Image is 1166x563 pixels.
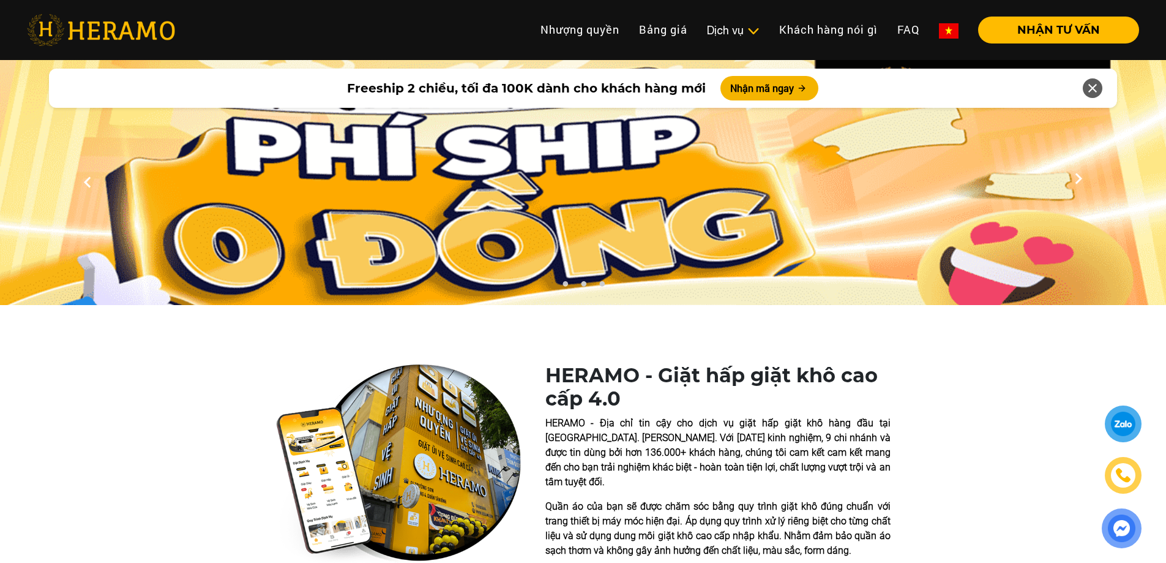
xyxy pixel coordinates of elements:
a: phone-icon [1107,459,1140,492]
a: Bảng giá [629,17,697,43]
a: Khách hàng nói gì [769,17,888,43]
h1: HERAMO - Giặt hấp giặt khô cao cấp 4.0 [545,364,891,411]
p: Quần áo của bạn sẽ được chăm sóc bằng quy trình giặt khô đúng chuẩn với trang thiết bị máy móc hi... [545,499,891,558]
img: vn-flag.png [939,23,959,39]
button: 3 [596,281,608,293]
button: NHẬN TƯ VẤN [978,17,1139,43]
img: subToggleIcon [747,25,760,37]
a: NHẬN TƯ VẤN [968,25,1139,36]
div: Dịch vụ [707,22,760,39]
p: HERAMO - Địa chỉ tin cậy cho dịch vụ giặt hấp giặt khô hàng đầu tại [GEOGRAPHIC_DATA]. [PERSON_NA... [545,416,891,489]
img: heramo-logo.png [27,14,175,46]
button: 1 [559,281,571,293]
button: Nhận mã ngay [720,76,818,100]
img: phone-icon [1115,467,1131,483]
button: 2 [577,281,589,293]
a: FAQ [888,17,929,43]
a: Nhượng quyền [531,17,629,43]
span: Freeship 2 chiều, tối đa 100K dành cho khách hàng mới [347,79,706,97]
